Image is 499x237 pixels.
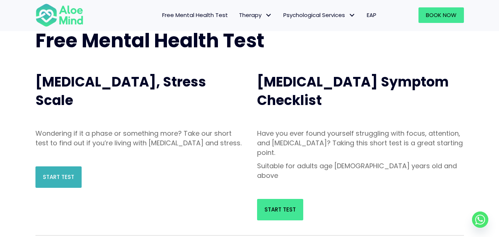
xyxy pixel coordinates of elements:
span: Start Test [264,206,296,213]
span: [MEDICAL_DATA], Stress Scale [35,72,206,110]
span: EAP [367,11,376,19]
span: Start Test [43,173,74,181]
a: Psychological ServicesPsychological Services: submenu [278,7,361,23]
a: Start Test [257,199,303,220]
p: Have you ever found yourself struggling with focus, attention, and [MEDICAL_DATA]? Taking this sh... [257,129,464,158]
a: TherapyTherapy: submenu [233,7,278,23]
span: Free Mental Health Test [162,11,228,19]
a: Free Mental Health Test [157,7,233,23]
a: EAP [361,7,382,23]
a: Whatsapp [472,211,488,228]
span: Psychological Services [283,11,356,19]
span: Psychological Services: submenu [347,10,358,21]
span: Therapy: submenu [263,10,274,21]
a: Start Test [35,166,82,188]
a: Book Now [418,7,464,23]
span: Book Now [426,11,457,19]
span: Free Mental Health Test [35,27,264,54]
span: Therapy [239,11,272,19]
span: [MEDICAL_DATA] Symptom Checklist [257,72,449,110]
p: Wondering if it a phase or something more? Take our short test to find out if you’re living with ... [35,129,242,148]
img: Aloe mind Logo [35,3,83,27]
nav: Menu [93,7,382,23]
p: Suitable for adults age [DEMOGRAPHIC_DATA] years old and above [257,161,464,180]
